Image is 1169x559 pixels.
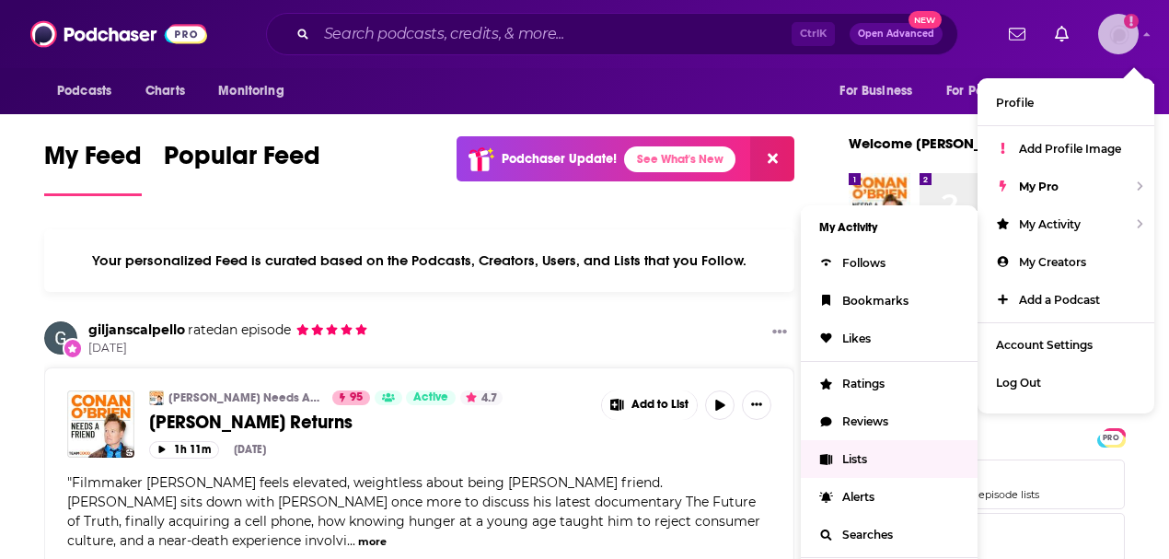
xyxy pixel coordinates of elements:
button: more [358,534,387,550]
span: PRO [1100,431,1122,445]
span: Podcasts [57,78,111,104]
a: [PERSON_NAME] Returns [149,411,587,434]
span: " [67,474,760,549]
a: 95 [332,390,370,405]
a: Add Profile Image [978,130,1154,168]
div: New Rating [63,338,83,358]
span: For Podcasters [946,78,1035,104]
a: Welcome [PERSON_NAME]! [849,134,1031,152]
p: Podchaser Update! [502,151,617,167]
span: My Activity [1019,217,1081,231]
button: Open AdvancedNew [850,23,943,45]
a: Show notifications dropdown [1001,18,1033,50]
a: Show notifications dropdown [1047,18,1076,50]
ul: Show profile menu [978,78,1154,413]
button: Show More Button [602,390,698,420]
img: giljanscalpello [44,321,77,355]
a: giljanscalpello [88,321,185,338]
button: Show profile menu [1098,14,1139,54]
span: Logged in as vjacobi [1098,14,1139,54]
span: Add Profile Image [1019,142,1121,156]
span: For Business [839,78,912,104]
span: giljanscalpello's Rating: 5 out of 5 [295,323,368,337]
a: Active [406,390,456,405]
a: 0 episode lists [969,488,1039,501]
span: ... [347,532,355,549]
a: Profile [978,84,1154,122]
span: rated [188,321,222,338]
span: [DATE] [88,341,368,356]
span: My Pro [1019,180,1059,193]
span: Charts [145,78,185,104]
span: My Creators [1019,255,1086,269]
a: [PERSON_NAME] Needs A Friend [168,390,320,405]
a: PRO [1100,430,1122,444]
div: [DATE] [234,443,266,456]
a: Account Settings [978,326,1154,364]
img: Conan O’Brien Needs A Friend [149,390,164,405]
button: Show More Button [742,390,771,420]
span: My Feed [44,140,142,182]
svg: Add a profile image [1124,14,1139,29]
span: Add to List [631,398,689,412]
span: Profile [996,96,1034,110]
span: Add a Podcast [1019,293,1100,307]
span: Filmmaker [PERSON_NAME] feels elevated, weightless about being [PERSON_NAME] friend. [PERSON_NAME... [67,474,760,549]
span: Lists [849,460,1125,509]
img: User Profile [1098,14,1139,54]
span: Monitoring [218,78,284,104]
button: 1h 11m [149,441,219,459]
div: Your personalized Feed is curated based on the Podcasts, Creators, Users, and Lists that you Follow. [44,229,794,292]
a: Popular Feed [164,140,320,196]
span: an episode [185,321,291,338]
img: Conan O’Brien Needs A Friend [849,173,910,235]
button: open menu [44,74,135,109]
span: Account Settings [996,338,1093,352]
img: Podchaser - Follow, Share and Rate Podcasts [30,17,207,52]
a: My Feed [44,140,142,196]
span: Active [413,389,448,407]
input: Search podcasts, credits, & more... [317,19,792,49]
span: [PERSON_NAME] Returns [149,411,353,434]
button: Show More Button [765,321,794,344]
a: See What's New [624,146,735,172]
img: Werner Herzog Returns [67,390,134,458]
span: Open Advanced [858,29,934,39]
button: open menu [205,74,307,109]
a: Charts [133,74,196,109]
span: 95 [350,389,363,407]
a: Add a Podcast [978,281,1154,319]
button: open menu [827,74,935,109]
a: My Creators [978,243,1154,281]
button: 4.7 [460,390,503,405]
span: Popular Feed [164,140,320,182]
span: Ctrl K [792,22,835,46]
span: Log Out [996,376,1041,390]
span: New [909,11,942,29]
div: Search podcasts, credits, & more... [266,13,958,55]
button: open menu [1058,74,1125,109]
button: open menu [934,74,1061,109]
